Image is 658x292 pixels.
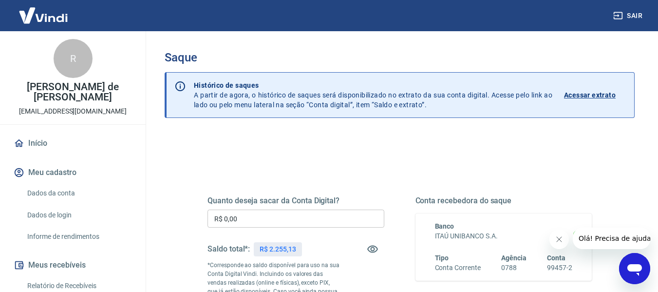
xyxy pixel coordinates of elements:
h6: 99457-2 [547,263,572,273]
button: Meu cadastro [12,162,134,183]
h5: Quanto deseja sacar da Conta Digital? [207,196,384,206]
button: Sair [611,7,646,25]
h6: Conta Corrente [435,263,481,273]
a: Informe de rendimentos [23,227,134,247]
p: A partir de agora, o histórico de saques será disponibilizado no extrato da sua conta digital. Ac... [194,80,552,110]
a: Acessar extrato [564,80,626,110]
p: [EMAIL_ADDRESS][DOMAIN_NAME] [19,106,127,117]
a: Dados da conta [23,183,134,203]
h6: ITAÚ UNIBANCO S.A. [435,231,573,241]
a: Dados de login [23,205,134,225]
a: Início [12,133,134,154]
h3: Saque [165,51,635,64]
span: Banco [435,222,454,230]
iframe: Botão para abrir a janela de mensagens [619,253,650,284]
img: Vindi [12,0,75,30]
button: Meus recebíveis [12,254,134,276]
span: Tipo [435,254,449,262]
span: Conta [547,254,565,262]
iframe: Fechar mensagem [549,230,569,249]
h6: 0788 [501,263,526,273]
p: R$ 2.255,13 [260,244,296,254]
span: Agência [501,254,526,262]
iframe: Mensagem da empresa [573,228,650,249]
p: Acessar extrato [564,90,616,100]
p: Histórico de saques [194,80,552,90]
p: [PERSON_NAME] de [PERSON_NAME] [8,82,138,102]
span: Olá! Precisa de ajuda? [6,7,82,15]
h5: Saldo total*: [207,244,250,254]
h5: Conta recebedora do saque [415,196,592,206]
div: R [54,39,93,78]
